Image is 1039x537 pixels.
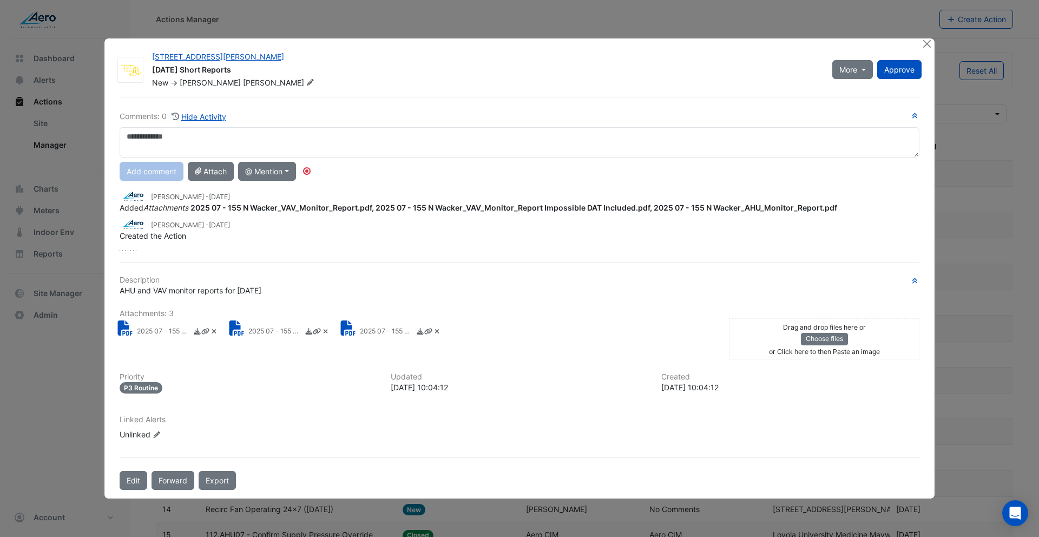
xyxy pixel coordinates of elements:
h6: Updated [391,372,649,382]
span: Approve [884,65,915,74]
span: Created the Action [120,231,186,240]
h6: Created [661,372,919,382]
fa-icon: Edit Linked Alerts [153,431,161,439]
span: [PERSON_NAME] [180,78,241,87]
div: [DATE] Short Reports [152,64,819,77]
a: Download [416,326,424,338]
div: [DATE] 10:04:12 [661,382,919,393]
button: Choose files [801,333,848,345]
small: [PERSON_NAME] - [151,192,230,202]
button: Close [921,38,932,50]
div: Comments: 0 [120,110,227,123]
small: or Click here to then Paste an image [769,348,880,356]
img: Aero Building [120,190,147,202]
a: Delete [210,326,218,338]
img: Aero Building [120,218,147,230]
button: Approve [877,60,922,79]
a: Delete [433,326,441,338]
span: 2025-08-01 10:04:12 [209,221,230,229]
span: 2025-08-01 10:21:30 [209,193,230,201]
h6: Linked Alerts [120,415,919,424]
strong: 2025 07 - 155 N Wacker_VAV_Monitor_Report.pdf, 2025 07 - 155 N Wacker_VAV_Monitor_Report Impossib... [190,203,837,212]
h6: Description [120,276,919,285]
h6: Attachments: 3 [120,309,919,318]
span: Added [120,203,837,212]
button: Forward [152,471,194,490]
small: Drag and drop files here or [783,323,866,331]
button: Edit [120,471,147,490]
h6: Priority [120,372,378,382]
small: [PERSON_NAME] - [151,220,230,230]
div: Tooltip anchor [302,166,312,176]
small: 2025 07 - 155 N Wacker_VAV_Monitor_Report.pdf [360,326,414,338]
small: 2025 07 - 155 N Wacker_VAV_Monitor_Report Impossible DAT Included.pdf [248,326,303,338]
a: Copy link to clipboard [424,326,432,338]
div: P3 Routine [120,382,162,394]
button: Attach [188,162,234,181]
span: AHU and VAV monitor reports for [DATE] [120,286,261,295]
em: Attachments [143,203,188,212]
span: [PERSON_NAME] [243,77,317,88]
div: Open Intercom Messenger [1002,500,1028,526]
img: 155 N Wacker [118,64,143,75]
span: More [839,64,857,75]
a: Export [199,471,236,490]
span: -> [170,78,177,87]
a: [STREET_ADDRESS][PERSON_NAME] [152,52,284,61]
a: Download [193,326,201,338]
span: New [152,78,168,87]
small: 2025 07 - 155 N Wacker_AHU_Monitor_Report.pdf [137,326,191,338]
button: Hide Activity [171,110,227,123]
a: Delete [321,326,330,338]
a: Download [305,326,313,338]
div: Unlinked [120,429,249,440]
div: [DATE] 10:04:12 [391,382,649,393]
a: Copy link to clipboard [313,326,321,338]
button: More [832,60,873,79]
button: @ Mention [238,162,296,181]
a: Copy link to clipboard [201,326,209,338]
